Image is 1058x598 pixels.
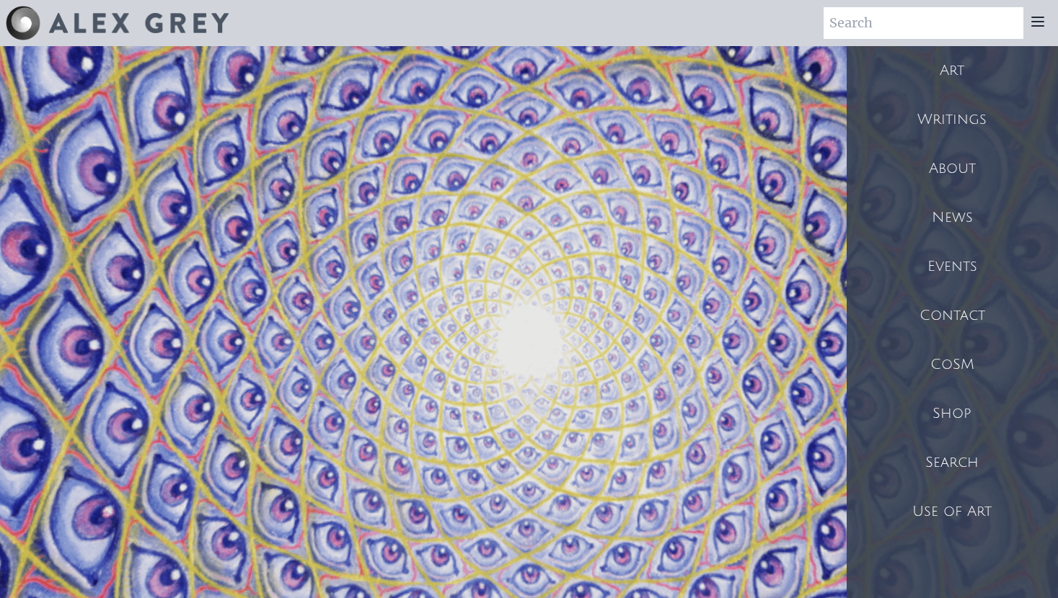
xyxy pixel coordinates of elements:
[847,340,1058,389] a: CoSM
[847,95,1058,144] a: Writings
[847,291,1058,340] a: Contact
[847,144,1058,193] a: About
[847,389,1058,438] a: Shop
[824,7,1023,39] input: Search
[847,438,1058,487] a: Search
[847,193,1058,242] a: News
[847,242,1058,291] a: Events
[847,487,1058,536] a: Use of Art
[847,46,1058,95] a: Art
